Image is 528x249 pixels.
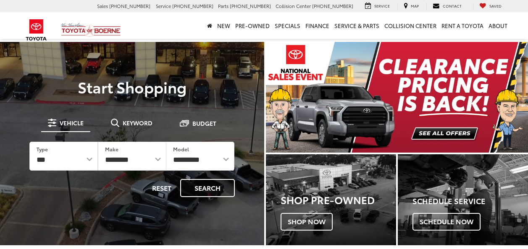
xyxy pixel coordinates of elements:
[439,12,486,39] a: Rent a Toyota
[398,154,528,245] a: Schedule Service Schedule Now
[18,78,247,95] p: Start Shopping
[145,179,179,197] button: Reset
[205,12,215,39] a: Home
[173,145,189,153] label: Model
[105,145,118,153] label: Make
[359,3,396,10] a: Service
[473,3,508,10] a: My Saved Vehicles
[60,120,84,126] span: Vehicle
[97,3,108,9] span: Sales
[109,3,150,9] span: [PHONE_NUMBER]
[281,213,333,231] span: Shop Now
[230,3,271,9] span: [PHONE_NUMBER]
[489,3,502,8] span: Saved
[374,3,390,8] span: Service
[266,59,305,136] button: Click to view previous picture.
[266,154,396,245] a: Shop Pre-Owned Shop Now
[266,154,396,245] div: Toyota
[426,3,468,10] a: Contact
[37,145,48,153] label: Type
[156,3,171,9] span: Service
[215,12,233,39] a: New
[276,3,311,9] span: Collision Center
[61,23,121,37] img: Vic Vaughan Toyota of Boerne
[312,3,353,9] span: [PHONE_NUMBER]
[489,59,528,136] button: Click to view next picture.
[272,12,303,39] a: Specials
[233,12,272,39] a: Pre-Owned
[303,12,332,39] a: Finance
[382,12,439,39] a: Collision Center
[180,179,235,197] button: Search
[172,3,213,9] span: [PHONE_NUMBER]
[398,154,528,245] div: Toyota
[332,12,382,39] a: Service & Parts: Opens in a new tab
[443,3,462,8] span: Contact
[411,3,419,8] span: Map
[192,120,216,126] span: Budget
[281,194,396,205] h3: Shop Pre-Owned
[486,12,510,39] a: About
[412,197,528,205] h4: Schedule Service
[397,3,425,10] a: Map
[218,3,229,9] span: Parts
[123,120,152,126] span: Keyword
[412,213,481,231] span: Schedule Now
[21,16,52,44] img: Toyota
